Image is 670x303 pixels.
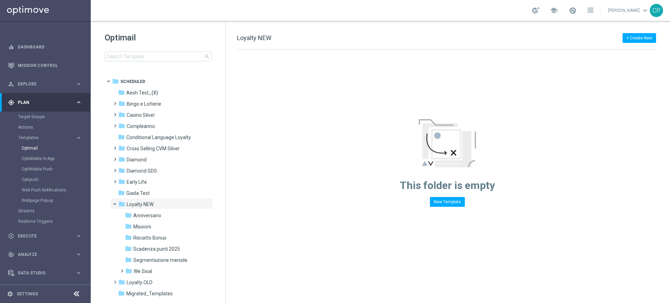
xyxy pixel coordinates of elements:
[125,212,132,219] i: folder
[22,198,73,203] a: Webpage Pop-up
[120,78,145,85] span: Scheduled
[8,100,82,105] button: gps_fixed Plan keyboard_arrow_right
[127,168,157,174] span: Diamond GDS
[8,251,75,258] div: Analyze
[22,177,73,182] a: Optipush
[8,38,82,56] div: Dashboard
[22,156,73,161] a: OptiMobile In-App
[18,56,82,75] a: Mission Control
[18,282,73,301] a: Optibot
[126,90,158,96] span: Aesh Test_{X}
[8,63,82,68] div: Mission Control
[18,136,75,140] div: Templates
[430,197,465,207] button: New Template
[75,233,82,239] i: keyboard_arrow_right
[18,216,90,227] div: Realtime Triggers
[18,136,68,140] span: Templates
[118,122,125,129] i: folder
[127,101,161,107] span: Bingo e Lotterie
[118,145,125,152] i: folder
[22,143,90,153] div: Optimail
[18,219,73,224] a: Realtime Triggers
[127,179,147,185] span: Early Life
[204,54,210,59] span: search
[118,178,125,185] i: folder
[112,78,119,85] i: folder
[127,123,155,129] span: Compleanno
[126,190,150,196] span: Giada Test
[118,200,125,207] i: folder
[18,234,75,238] span: Execute
[400,179,495,191] span: This folder is empty
[237,34,271,41] span: Loyalty NEW
[8,270,75,276] div: Data Studio
[22,164,90,174] div: OptiMobile Push
[22,195,90,206] div: Webpage Pop-up
[22,185,90,195] div: Web Push Notifications
[650,4,663,17] div: CP
[105,52,211,61] input: Search Template
[7,291,13,297] i: settings
[127,201,154,207] span: Loyalty NEW
[22,174,90,185] div: Optipush
[8,81,82,87] button: person_search Explore keyboard_arrow_right
[118,111,125,118] i: folder
[118,134,125,141] i: folder
[18,82,75,86] span: Explore
[125,256,132,263] i: folder
[118,189,125,196] i: folder
[105,32,211,43] h1: Optimail
[134,268,152,274] span: We Sisal
[75,135,82,141] i: keyboard_arrow_right
[75,251,82,258] i: keyboard_arrow_right
[118,290,125,297] i: folder
[8,251,14,258] i: track_changes
[127,279,152,286] span: Loyalty OLD
[18,100,75,105] span: Plan
[8,81,75,87] div: Explore
[18,122,90,132] div: Actions
[8,252,82,257] button: track_changes Analyze keyboard_arrow_right
[125,234,132,241] i: folder
[125,223,132,230] i: folder
[133,257,187,263] span: Segmentazione mensile
[18,208,73,214] a: Streams
[75,99,82,106] i: keyboard_arrow_right
[18,252,75,257] span: Analyze
[133,235,166,241] span: Riscatto Bonus
[608,5,650,16] a: [PERSON_NAME]keyboard_arrow_down
[419,119,476,167] img: emptyStateManageTemplates.jpg
[118,89,125,96] i: folder
[8,44,82,50] button: equalizer Dashboard
[8,233,82,239] div: play_circle_outline Execute keyboard_arrow_right
[22,187,73,193] a: Web Push Notifications
[127,157,147,163] span: Diamond
[127,145,180,152] span: Cross Selling CVM Silver
[18,271,75,275] span: Data Studio
[8,44,14,50] i: equalizer
[8,233,75,239] div: Execute
[75,81,82,87] i: keyboard_arrow_right
[8,282,82,301] div: Optibot
[127,112,155,118] span: Casino Silver
[18,135,82,141] button: Templates keyboard_arrow_right
[8,56,82,75] div: Mission Control
[8,270,82,276] button: Data Studio keyboard_arrow_right
[18,114,73,120] a: Target Groups
[18,38,82,56] a: Dashboard
[118,167,125,174] i: folder
[133,246,180,252] span: Scadenza punti 2025
[18,112,90,122] div: Target Groups
[126,290,173,297] span: Migrated_Templates
[8,99,75,106] div: Plan
[75,270,82,276] i: keyboard_arrow_right
[18,124,73,130] a: Actions
[133,212,161,219] span: Anniversario
[125,267,132,274] i: folder
[118,100,125,107] i: folder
